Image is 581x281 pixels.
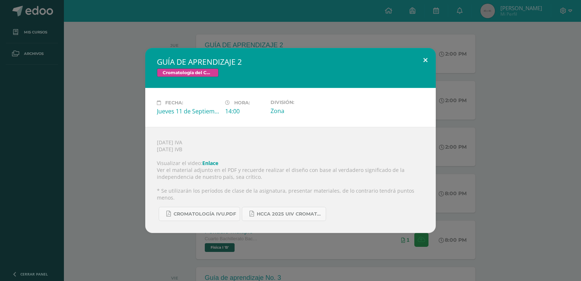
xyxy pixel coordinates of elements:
span: HCCA 2025 UIV CROMATOLOGÍA DEL COLOR.docx.pdf [257,211,322,217]
span: Hora: [234,100,250,105]
span: Fecha: [165,100,183,105]
div: [DATE] IVA [DATE] IVB Visualizar el video: Ver el material adjunto en el PDF y recuerde realizar ... [145,127,436,233]
div: Zona [271,107,333,115]
a: CROMATOLOGÍA IVU.pdf [159,207,240,221]
a: HCCA 2025 UIV CROMATOLOGÍA DEL COLOR.docx.pdf [242,207,326,221]
div: Jueves 11 de Septiembre [157,107,219,115]
button: Close (Esc) [415,48,436,73]
span: Cromatología del Color [157,68,219,77]
h2: GUÍA DE APRENDIZAJE 2 [157,57,424,67]
label: División: [271,100,333,105]
div: 14:00 [225,107,265,115]
a: Enlace [202,160,218,166]
span: CROMATOLOGÍA IVU.pdf [174,211,236,217]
